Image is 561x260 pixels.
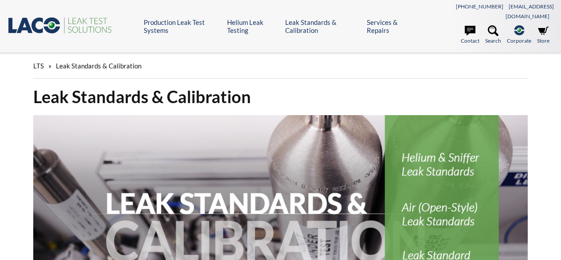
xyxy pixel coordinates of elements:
div: » [33,53,528,79]
a: Search [485,25,501,45]
span: Leak Standards & Calibration [56,62,141,70]
a: Helium Leak Testing [227,18,279,34]
a: Production Leak Test Systems [144,18,220,34]
a: [PHONE_NUMBER] [456,3,503,10]
a: Store [537,25,549,45]
span: LTS [33,62,44,70]
span: Corporate [507,36,531,45]
h1: Leak Standards & Calibration [33,86,528,108]
a: Contact [461,25,479,45]
a: [EMAIL_ADDRESS][DOMAIN_NAME] [506,3,554,20]
a: Leak Standards & Calibration [285,18,360,34]
a: Services & Repairs [367,18,415,34]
